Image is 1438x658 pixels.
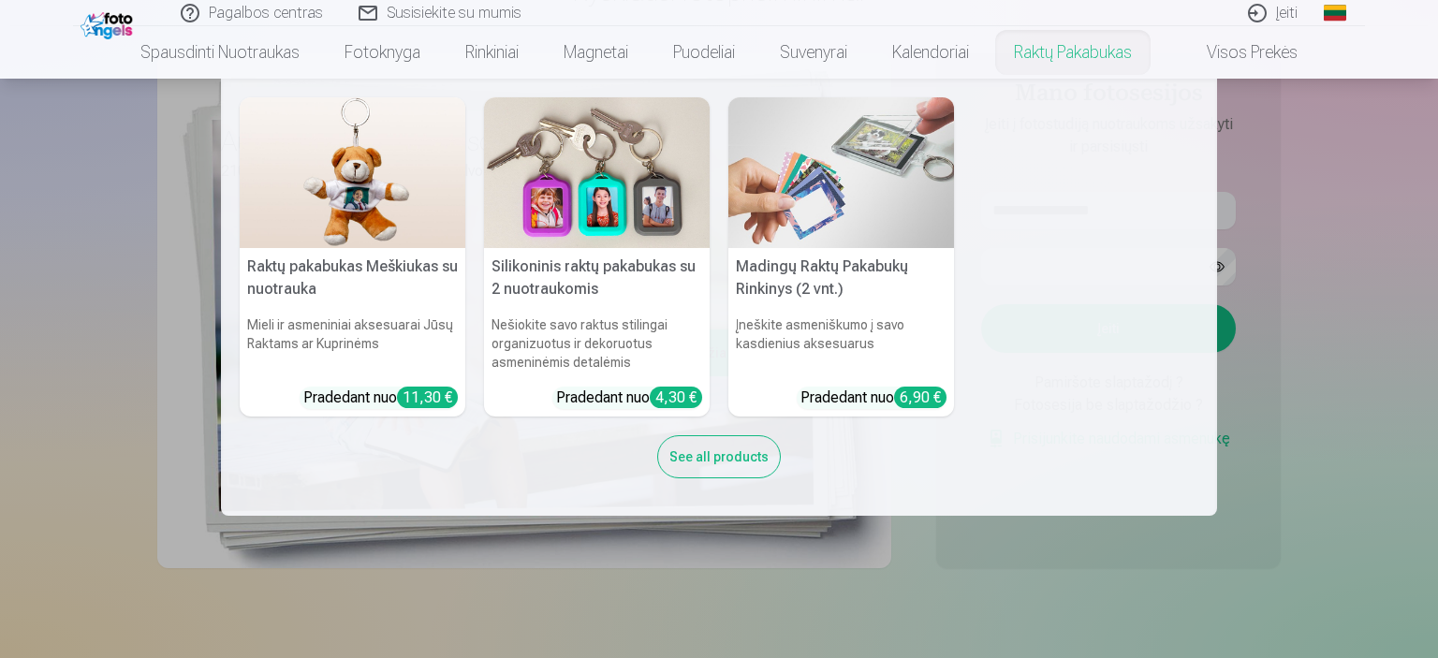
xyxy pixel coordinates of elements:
[651,26,757,79] a: Puodeliai
[484,248,710,308] h5: Silikoninis raktų pakabukas su 2 nuotraukomis
[118,26,322,79] a: Spausdinti nuotraukas
[556,387,702,409] div: Pradedant nuo
[240,97,465,248] img: Raktų pakabukas Meškiukas su nuotrauka
[484,308,710,379] h6: Nešiokite savo raktus stilingai organizuotus ir dekoruotus asmeninėmis detalėmis
[870,26,991,79] a: Kalendoriai
[657,446,781,465] a: See all products
[484,97,710,248] img: Silikoninis raktų pakabukas su 2 nuotraukomis
[484,97,710,417] a: Silikoninis raktų pakabukas su 2 nuotraukomisSilikoninis raktų pakabukas su 2 nuotraukomisNešioki...
[81,7,138,39] img: /fa2
[443,26,541,79] a: Rinkiniai
[728,97,954,248] img: Madingų Raktų Pakabukų Rinkinys (2 vnt.)
[397,387,458,408] div: 11,30 €
[541,26,651,79] a: Magnetai
[894,387,946,408] div: 6,90 €
[322,26,443,79] a: Fotoknyga
[757,26,870,79] a: Suvenyrai
[303,387,458,409] div: Pradedant nuo
[657,435,781,478] div: See all products
[1154,26,1320,79] a: Visos prekės
[240,308,465,379] h6: Mieli ir asmeniniai aksesuarai Jūsų Raktams ar Kuprinėms
[728,308,954,379] h6: Įneškite asmeniškumo į savo kasdienius aksesuarus
[650,387,702,408] div: 4,30 €
[991,26,1154,79] a: Raktų pakabukas
[728,248,954,308] h5: Madingų Raktų Pakabukų Rinkinys (2 vnt.)
[800,387,946,409] div: Pradedant nuo
[728,97,954,417] a: Madingų Raktų Pakabukų Rinkinys (2 vnt.)Madingų Raktų Pakabukų Rinkinys (2 vnt.)Įneškite asmenišk...
[240,97,465,417] a: Raktų pakabukas Meškiukas su nuotraukaRaktų pakabukas Meškiukas su nuotraukaMieli ir asmeniniai a...
[240,248,465,308] h5: Raktų pakabukas Meškiukas su nuotrauka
